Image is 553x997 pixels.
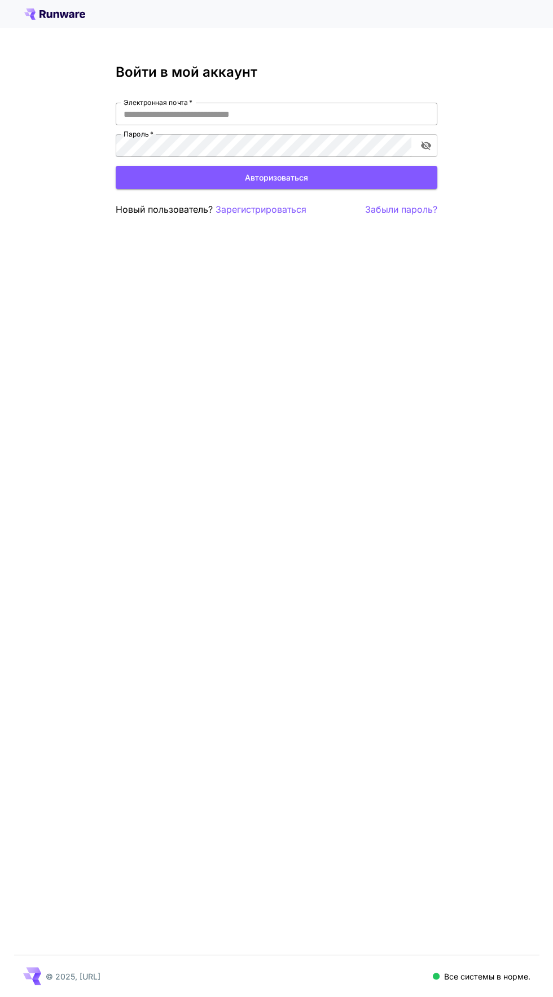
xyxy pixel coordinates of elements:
font: Пароль [124,130,148,138]
font: Зарегистрироваться [216,204,306,215]
font: Авторизоваться [245,173,308,182]
button: Авторизоваться [116,166,437,189]
button: Забыли пароль? [365,203,437,217]
font: © 2025, [URL] [46,972,100,981]
button: Зарегистрироваться [216,203,306,217]
font: Электронная почта [124,98,187,107]
font: Новый пользователь? [116,204,213,215]
font: Войти в мой аккаунт [116,64,257,80]
font: Забыли пароль? [365,204,437,215]
font: Все системы в норме. [444,972,530,981]
button: включить видимость пароля [416,135,436,156]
